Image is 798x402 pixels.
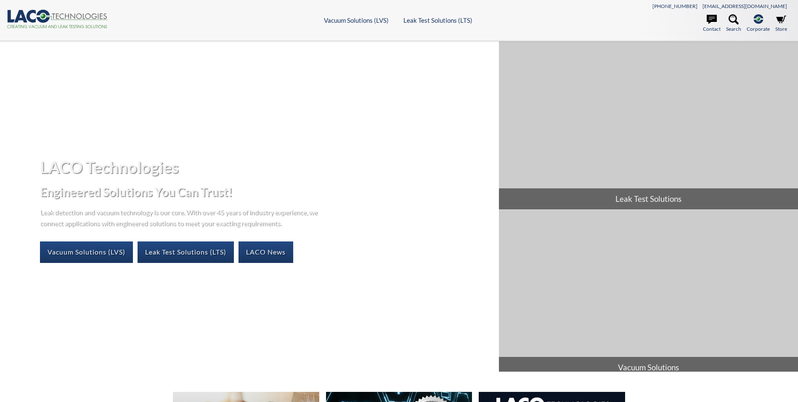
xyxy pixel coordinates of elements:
a: [PHONE_NUMBER] [652,3,697,9]
p: Leak detection and vacuum technology is our core. With over 45 years of industry experience, we c... [40,206,322,228]
a: Vacuum Solutions (LVS) [324,16,389,24]
h1: LACO Technologies [40,157,492,177]
a: Vacuum Solutions (LVS) [40,241,133,263]
a: Store [775,14,787,33]
a: LACO News [239,241,293,263]
a: Leak Test Solutions [499,41,798,209]
a: Leak Test Solutions (LTS) [138,241,234,263]
a: Vacuum Solutions [499,210,798,378]
span: Corporate [747,25,770,33]
span: Leak Test Solutions [499,188,798,209]
a: Contact [703,14,721,33]
a: Leak Test Solutions (LTS) [403,16,472,24]
a: [EMAIL_ADDRESS][DOMAIN_NAME] [703,3,787,9]
a: Search [726,14,741,33]
h2: Engineered Solutions You Can Trust! [40,184,492,200]
span: Vacuum Solutions [499,357,798,378]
